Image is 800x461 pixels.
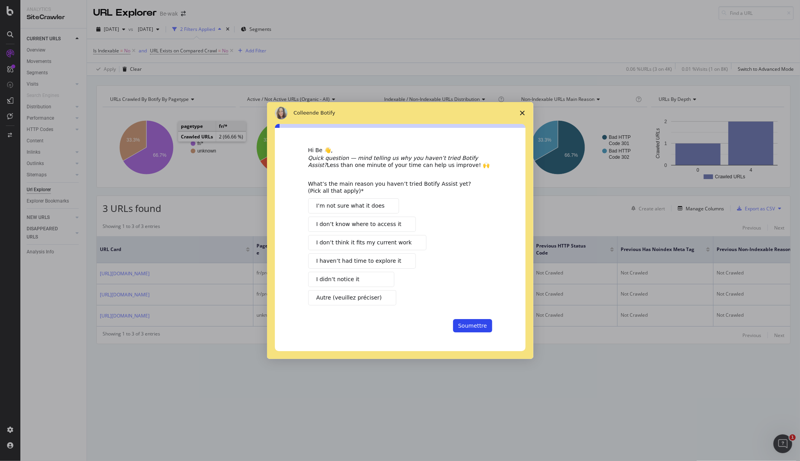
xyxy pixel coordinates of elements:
[316,294,382,302] span: Autre (veuillez préciser)
[453,319,492,332] button: Soumettre
[316,257,401,265] span: I haven’t had time to explore it
[308,290,396,305] button: Autre (veuillez préciser)
[308,154,492,169] div: Less than one minute of your time can help us improve! 🙌
[308,272,394,287] button: I didn’t notice it
[308,235,426,250] button: I don’t think it fits my current work
[308,217,416,232] button: I don’t know where to access it
[294,110,313,116] span: Colleen
[316,202,385,210] span: I’m not sure what it does
[316,220,402,228] span: I don’t know where to access it
[308,253,416,269] button: I haven’t had time to explore it
[275,107,287,119] img: Profile image for Colleen
[308,180,480,194] div: What’s the main reason you haven’t tried Botify Assist yet? (Pick all that apply)
[308,155,478,168] i: Quick question — mind telling us why you haven’t tried Botify Assist?
[312,110,335,116] span: de Botify
[316,275,359,283] span: I didn’t notice it
[316,239,412,247] span: I don’t think it fits my current work
[511,102,533,124] span: Fermer l'enquête
[308,198,399,213] button: I’m not sure what it does
[308,147,492,154] div: Hi Be 👋,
